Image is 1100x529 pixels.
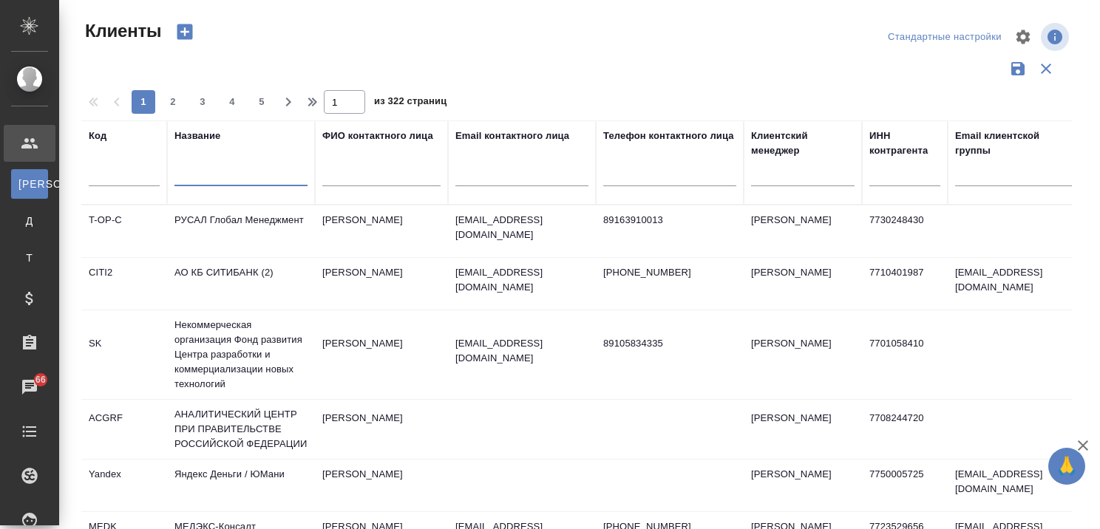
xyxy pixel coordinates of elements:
[862,258,948,310] td: 7710401987
[1054,451,1079,482] span: 🙏
[220,95,244,109] span: 4
[862,403,948,455] td: 7708244720
[161,90,185,114] button: 2
[862,329,948,380] td: 7701058410
[220,90,244,114] button: 4
[81,460,167,511] td: Yandex
[89,129,106,143] div: Код
[174,129,220,143] div: Название
[884,26,1005,49] div: split button
[11,243,48,273] a: Т
[455,265,588,295] p: [EMAIL_ADDRESS][DOMAIN_NAME]
[81,403,167,455] td: ACGRF
[603,265,736,280] p: [PHONE_NUMBER]
[955,129,1073,158] div: Email клиентской группы
[869,129,940,158] div: ИНН контрагента
[1004,55,1032,83] button: Сохранить фильтры
[315,460,448,511] td: [PERSON_NAME]
[81,329,167,380] td: SK
[18,214,41,228] span: Д
[167,400,315,459] td: АНАЛИТИЧЕСКИЙ ЦЕНТР ПРИ ПРАВИТЕЛЬСТВЕ РОССИЙСКОЙ ФЕДЕРАЦИИ
[322,129,433,143] div: ФИО контактного лица
[81,258,167,310] td: CITI2
[744,460,862,511] td: [PERSON_NAME]
[167,460,315,511] td: Яндекс Деньги / ЮМани
[191,95,214,109] span: 3
[862,205,948,257] td: 7730248430
[81,19,161,43] span: Клиенты
[167,19,203,44] button: Создать
[11,206,48,236] a: Д
[315,329,448,380] td: [PERSON_NAME]
[1048,448,1085,485] button: 🙏
[315,258,448,310] td: [PERSON_NAME]
[4,369,55,406] a: 66
[11,169,48,199] a: [PERSON_NAME]
[374,92,447,114] span: из 322 страниц
[161,95,185,109] span: 2
[455,129,569,143] div: Email контактного лица
[744,205,862,257] td: [PERSON_NAME]
[167,205,315,257] td: РУСАЛ Глобал Менеджмент
[455,336,588,366] p: [EMAIL_ADDRESS][DOMAIN_NAME]
[315,403,448,455] td: [PERSON_NAME]
[744,329,862,380] td: [PERSON_NAME]
[1032,55,1060,83] button: Сбросить фильтры
[18,177,41,191] span: [PERSON_NAME]
[81,205,167,257] td: T-OP-C
[167,310,315,399] td: Некоммерческая организация Фонд развития Центра разработки и коммерциализации новых технологий
[603,129,734,143] div: Телефон контактного лица
[948,258,1081,310] td: [EMAIL_ADDRESS][DOMAIN_NAME]
[250,95,274,109] span: 5
[315,205,448,257] td: [PERSON_NAME]
[603,213,736,228] p: 89163910013
[250,90,274,114] button: 5
[948,460,1081,511] td: [EMAIL_ADDRESS][DOMAIN_NAME]
[751,129,855,158] div: Клиентский менеджер
[744,403,862,455] td: [PERSON_NAME]
[862,460,948,511] td: 7750005725
[27,372,55,387] span: 66
[744,258,862,310] td: [PERSON_NAME]
[18,250,41,265] span: Т
[1041,23,1072,51] span: Посмотреть информацию
[191,90,214,114] button: 3
[167,258,315,310] td: АО КБ СИТИБАНК (2)
[1005,19,1041,55] span: Настроить таблицу
[455,213,588,242] p: [EMAIL_ADDRESS][DOMAIN_NAME]
[603,336,736,351] p: 89105834335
